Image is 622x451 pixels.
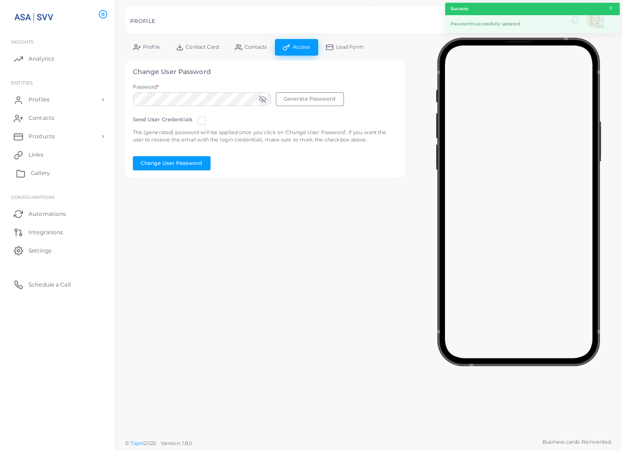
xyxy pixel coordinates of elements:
span: Automations [29,210,66,218]
img: logo [8,9,59,26]
span: Access [293,45,310,50]
span: Contact Card [186,45,218,50]
span: Analytics [29,55,54,63]
a: Integrations [7,223,108,241]
a: Gallery [7,164,108,182]
span: Integrations [29,228,63,237]
p: The (generated) password will be applied once you click on ‘Change User Password’. If you want th... [133,129,398,144]
a: Automations [7,204,108,223]
span: © [125,440,192,447]
button: Change User Password [133,156,211,170]
span: Profile [143,45,160,50]
div: Password successfully updated [445,15,620,33]
span: Products [29,132,55,141]
a: Analytics [7,50,108,68]
a: Schedule a Call [7,275,108,293]
span: Configurations [11,194,55,200]
button: Close [608,3,614,13]
h4: Change User Password [133,68,398,76]
span: Version: 1.8.0 [161,440,193,446]
a: Tapni [131,440,144,446]
a: Settings [7,241,108,259]
span: Contacts [29,114,54,122]
span: Contacts [245,45,267,50]
a: Products [7,127,108,146]
span: Gallery [31,169,50,177]
span: INSIGHTS [11,39,34,45]
a: Links [7,146,108,164]
span: 2025 [144,440,155,447]
label: Send User Credentials [133,116,193,124]
a: Contacts [7,109,108,127]
span: Settings [29,247,51,255]
button: Generate Password [276,92,344,106]
span: Schedule a Call [29,281,71,289]
a: Profiles [7,90,108,109]
span: Business cards. Reinvented. [542,438,612,446]
strong: Success [451,6,468,12]
span: Profiles [29,96,50,104]
span: Lead Form [336,45,364,50]
h5: PROFILE [130,18,155,24]
img: phone-mock.b55596b7.png [436,38,601,366]
span: Links [29,151,43,159]
span: ENTITIES [11,80,33,85]
label: Password [133,84,159,91]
